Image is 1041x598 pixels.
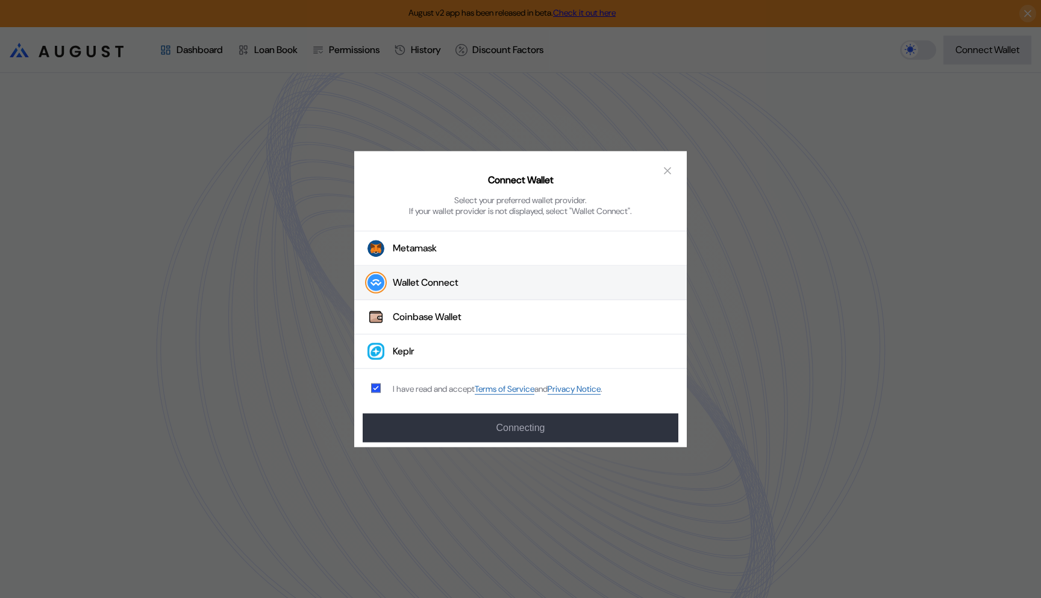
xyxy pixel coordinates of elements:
[393,242,437,254] div: Metamask
[475,383,534,395] a: Terms of Service
[488,174,554,186] h2: Connect Wallet
[354,231,687,266] button: Metamask
[658,161,677,180] button: close modal
[354,266,687,300] button: Wallet Connect
[534,383,548,394] span: and
[393,345,414,357] div: Keplr
[548,383,601,395] a: Privacy Notice
[409,205,632,216] div: If your wallet provider is not displayed, select "Wallet Connect".
[393,383,602,395] div: I have read and accept .
[363,413,678,442] button: Connecting
[367,309,384,326] img: Coinbase Wallet
[393,276,458,289] div: Wallet Connect
[367,343,384,360] img: Keplr
[354,300,687,335] button: Coinbase WalletCoinbase Wallet
[454,194,587,205] div: Select your preferred wallet provider.
[354,335,687,369] button: KeplrKeplr
[393,310,461,323] div: Coinbase Wallet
